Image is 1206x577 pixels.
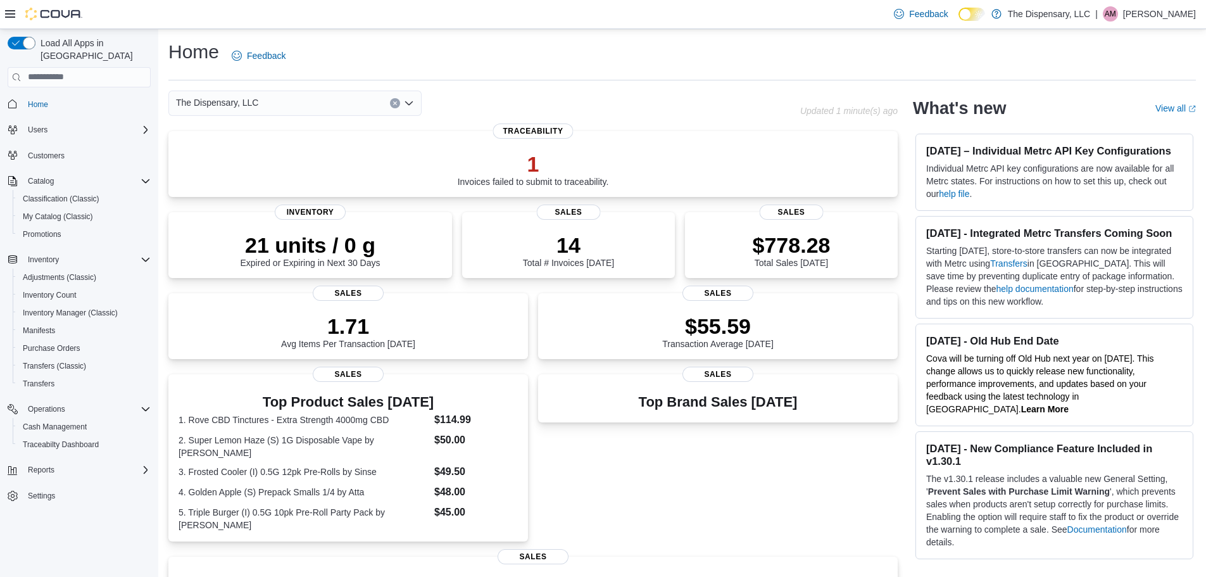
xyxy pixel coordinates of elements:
[18,323,60,338] a: Manifests
[434,505,518,520] dd: $45.00
[662,314,774,349] div: Transaction Average [DATE]
[639,395,798,410] h3: Top Brand Sales [DATE]
[800,106,898,116] p: Updated 1 minute(s) ago
[23,402,151,417] span: Operations
[23,272,96,282] span: Adjustments (Classic)
[889,1,953,27] a: Feedback
[23,440,99,450] span: Traceabilty Dashboard
[523,232,614,268] div: Total # Invoices [DATE]
[28,99,48,110] span: Home
[13,375,156,393] button: Transfers
[3,251,156,269] button: Inventory
[3,95,156,113] button: Home
[390,98,400,108] button: Clear input
[179,466,429,478] dt: 3. Frosted Cooler (I) 0.5G 12pk Pre-Rolls by Sinse
[13,322,156,339] button: Manifests
[1021,404,1069,414] strong: Learn More
[23,174,151,189] span: Catalog
[753,232,831,268] div: Total Sales [DATE]
[179,395,518,410] h3: Top Product Sales [DATE]
[1155,103,1196,113] a: View allExternal link
[18,358,151,374] span: Transfers (Classic)
[23,122,151,137] span: Users
[28,125,47,135] span: Users
[23,361,86,371] span: Transfers (Classic)
[23,462,60,478] button: Reports
[458,151,609,187] div: Invoices failed to submit to traceability.
[23,252,64,267] button: Inventory
[1188,105,1196,113] svg: External link
[434,433,518,448] dd: $50.00
[23,488,60,504] a: Settings
[1105,6,1116,22] span: AM
[23,194,99,204] span: Classification (Classic)
[28,404,65,414] span: Operations
[23,402,70,417] button: Operations
[13,357,156,375] button: Transfers (Classic)
[662,314,774,339] p: $55.59
[18,341,151,356] span: Purchase Orders
[13,269,156,286] button: Adjustments (Classic)
[996,284,1074,294] a: help documentation
[23,97,53,112] a: Home
[18,305,151,320] span: Inventory Manager (Classic)
[760,205,824,220] span: Sales
[23,488,151,504] span: Settings
[3,486,156,505] button: Settings
[18,437,151,452] span: Traceabilty Dashboard
[23,422,87,432] span: Cash Management
[458,151,609,177] p: 1
[25,8,82,20] img: Cova
[404,98,414,108] button: Open list of options
[1103,6,1118,22] div: Alisha Madison
[753,232,831,258] p: $778.28
[523,232,614,258] p: 14
[3,400,156,418] button: Operations
[23,148,70,163] a: Customers
[241,232,380,268] div: Expired or Expiring in Next 30 Days
[23,326,55,336] span: Manifests
[23,462,151,478] span: Reports
[537,205,601,220] span: Sales
[958,8,985,21] input: Dark Mode
[281,314,415,349] div: Avg Items Per Transaction [DATE]
[18,191,151,206] span: Classification (Classic)
[18,437,104,452] a: Traceabilty Dashboard
[23,343,80,353] span: Purchase Orders
[1008,6,1090,22] p: The Dispensary, LLC
[18,209,98,224] a: My Catalog (Classic)
[227,43,291,68] a: Feedback
[990,258,1027,269] a: Transfers
[176,95,258,110] span: The Dispensary, LLC
[241,232,380,258] p: 21 units / 0 g
[913,98,1006,118] h2: What's new
[926,227,1183,239] h3: [DATE] - Integrated Metrc Transfers Coming Soon
[13,418,156,436] button: Cash Management
[13,436,156,453] button: Traceabilty Dashboard
[909,8,948,20] span: Feedback
[168,39,219,65] h1: Home
[434,485,518,500] dd: $48.00
[18,288,82,303] a: Inventory Count
[23,379,54,389] span: Transfers
[13,286,156,304] button: Inventory Count
[28,465,54,475] span: Reports
[179,414,429,426] dt: 1. Rove CBD Tinctures - Extra Strength 4000mg CBD
[13,339,156,357] button: Purchase Orders
[926,162,1183,200] p: Individual Metrc API key configurations are now available for all Metrc states. For instructions ...
[3,172,156,190] button: Catalog
[18,288,151,303] span: Inventory Count
[13,190,156,208] button: Classification (Classic)
[18,209,151,224] span: My Catalog (Classic)
[8,90,151,538] nav: Complex example
[18,419,92,434] a: Cash Management
[35,37,151,62] span: Load All Apps in [GEOGRAPHIC_DATA]
[23,174,59,189] button: Catalog
[3,146,156,165] button: Customers
[434,412,518,428] dd: $114.99
[926,244,1183,308] p: Starting [DATE], store-to-store transfers can now be integrated with Metrc using in [GEOGRAPHIC_D...
[23,252,151,267] span: Inventory
[926,472,1183,548] p: The v1.30.1 release includes a valuable new General Setting, ' ', which prevents sales when produ...
[682,286,753,301] span: Sales
[18,227,66,242] a: Promotions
